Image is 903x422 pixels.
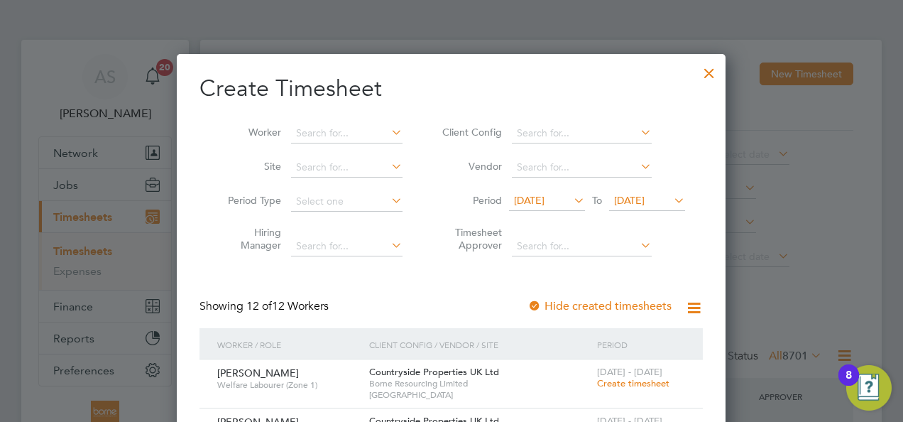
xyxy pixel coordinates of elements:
[588,191,606,210] span: To
[514,194,544,207] span: [DATE]
[527,299,672,313] label: Hide created timesheets
[369,366,499,378] span: Countryside Properties UK Ltd
[291,158,403,178] input: Search for...
[593,328,689,361] div: Period
[217,126,281,139] label: Worker
[438,226,502,251] label: Timesheet Approver
[512,158,652,178] input: Search for...
[369,389,590,401] span: [GEOGRAPHIC_DATA]
[512,124,652,144] input: Search for...
[438,126,502,139] label: Client Config
[214,328,366,361] div: Worker / Role
[614,194,645,207] span: [DATE]
[512,237,652,256] input: Search for...
[246,299,272,313] span: 12 of
[291,192,403,212] input: Select one
[846,365,892,411] button: Open Resource Center, 8 new notifications
[291,237,403,256] input: Search for...
[217,160,281,173] label: Site
[597,366,662,378] span: [DATE] - [DATE]
[366,328,593,361] div: Client Config / Vendor / Site
[217,379,359,391] span: Welfare Labourer (Zone 1)
[369,378,590,389] span: Borne Resourcing Limited
[845,375,852,394] div: 8
[291,124,403,144] input: Search for...
[217,194,281,207] label: Period Type
[597,377,669,389] span: Create timesheet
[438,194,502,207] label: Period
[217,367,299,379] span: [PERSON_NAME]
[217,226,281,251] label: Hiring Manager
[199,74,703,104] h2: Create Timesheet
[199,299,332,314] div: Showing
[438,160,502,173] label: Vendor
[246,299,329,313] span: 12 Workers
